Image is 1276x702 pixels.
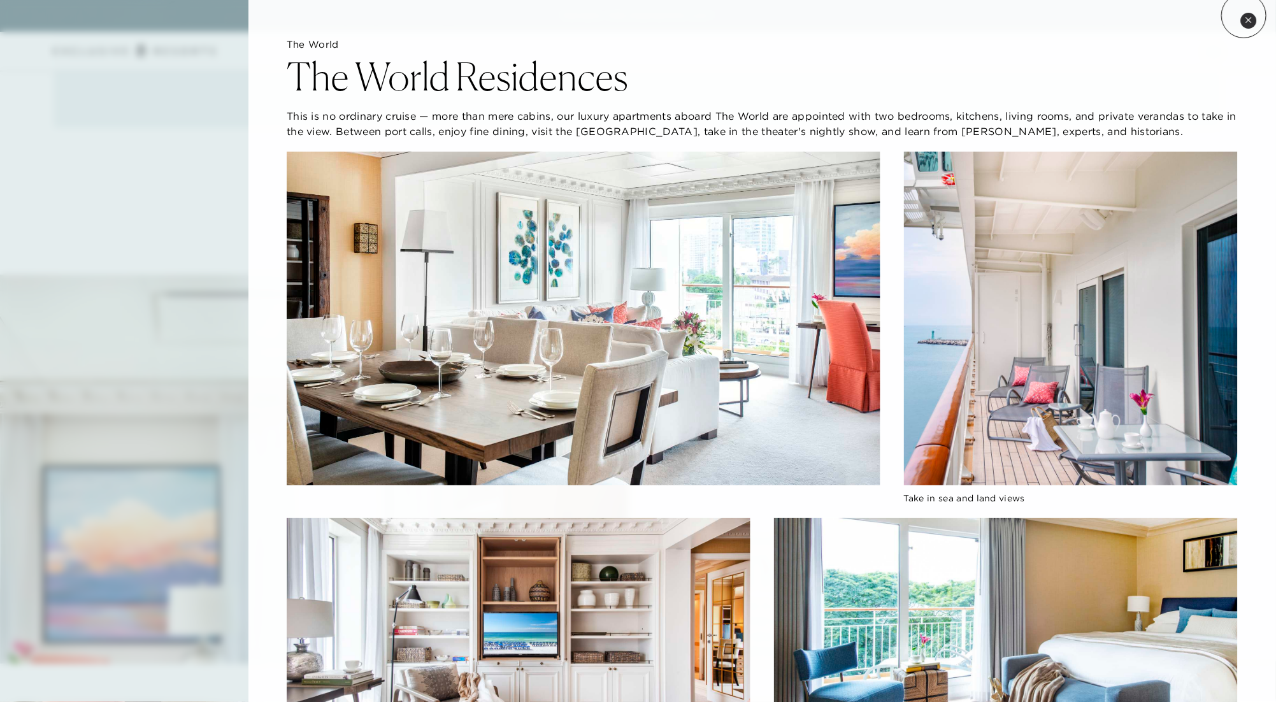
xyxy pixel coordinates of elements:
h2: The World Residences [287,57,628,96]
p: This is no ordinary cruise — more than mere cabins, our luxury apartments aboard The World are ap... [287,108,1238,139]
img: Great room of unit on luxury ship. [287,152,880,485]
h5: The World [287,38,1238,51]
span: Take in sea and land views [904,492,1025,504]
